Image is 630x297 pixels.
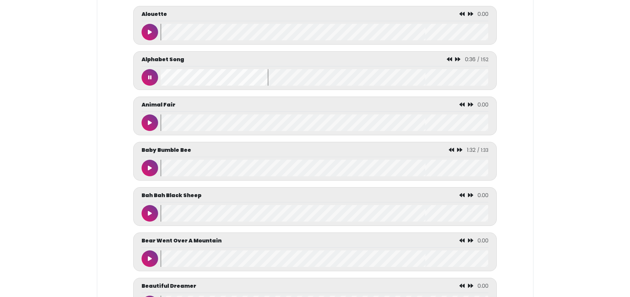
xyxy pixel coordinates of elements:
span: 0.00 [478,237,488,244]
span: 0.00 [478,191,488,199]
p: Baby Bumble Bee [142,146,191,154]
span: 0.00 [478,10,488,18]
p: Beautiful Dreamer [142,282,196,290]
p: Alphabet Song [142,56,184,64]
span: 1:32 [467,146,476,154]
span: 0.00 [478,101,488,108]
span: 0.00 [478,282,488,290]
span: / 1:33 [477,147,488,153]
p: Animal Fair [142,101,175,109]
p: Bear Went Over A Mountain [142,237,222,245]
span: 0:36 [465,56,476,63]
span: / 1:52 [477,56,488,63]
p: Alouette [142,10,167,18]
p: Bah Bah Black Sheep [142,191,201,199]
